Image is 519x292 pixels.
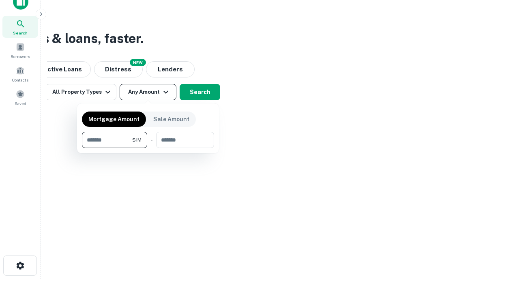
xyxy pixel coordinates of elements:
iframe: Chat Widget [478,227,519,266]
p: Sale Amount [153,115,189,124]
div: - [150,132,153,148]
span: $1M [132,136,142,144]
p: Mortgage Amount [88,115,139,124]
